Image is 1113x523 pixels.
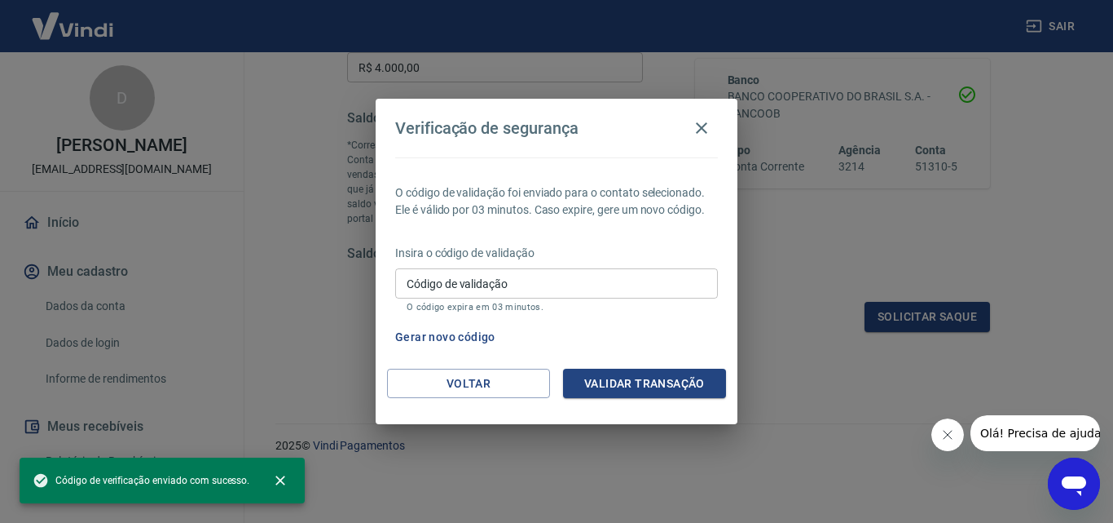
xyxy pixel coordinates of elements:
h4: Verificação de segurança [395,118,578,138]
button: close [262,463,298,499]
button: Validar transação [563,369,726,399]
p: Insira o código de validação [395,245,718,262]
iframe: Mensagem da empresa [970,415,1100,451]
span: Código de verificação enviado com sucesso. [33,472,249,489]
button: Voltar [387,369,550,399]
p: O código expira em 03 minutos. [407,302,706,312]
span: Olá! Precisa de ajuda? [10,11,137,24]
iframe: Botão para abrir a janela de mensagens [1048,458,1100,510]
iframe: Fechar mensagem [931,419,964,451]
button: Gerar novo código [389,322,502,352]
p: O código de validação foi enviado para o contato selecionado. Ele é válido por 03 minutos. Caso e... [395,184,718,219]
